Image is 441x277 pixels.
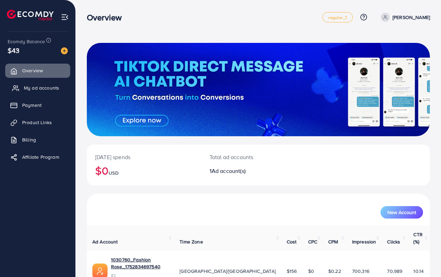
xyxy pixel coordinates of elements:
[308,238,317,245] span: CPC
[180,238,203,245] span: Time Zone
[287,238,297,245] span: Cost
[5,116,70,129] a: Product Links
[5,64,70,77] a: Overview
[22,102,42,109] span: Payment
[8,45,19,55] span: $43
[352,268,369,275] span: 700,316
[95,164,193,177] h2: $0
[87,12,127,22] h3: Overview
[380,206,423,219] button: New Account
[413,231,422,245] span: CTR (%)
[287,268,297,275] span: $156
[387,268,402,275] span: 70,989
[61,13,69,21] img: menu
[328,15,347,20] span: regular_1
[210,168,279,174] h2: 1
[387,210,416,215] span: New Account
[22,136,36,143] span: Billing
[412,246,436,272] iframe: Chat
[92,238,118,245] span: Ad Account
[387,238,400,245] span: Clicks
[5,81,70,95] a: My ad accounts
[393,13,430,21] p: [PERSON_NAME]
[5,98,70,112] a: Payment
[109,169,118,176] span: USD
[22,154,59,160] span: Affiliate Program
[22,119,52,126] span: Product Links
[328,268,341,275] span: $0.22
[212,167,246,175] span: Ad account(s)
[61,47,68,54] img: image
[24,84,59,91] span: My ad accounts
[308,268,314,275] span: $0
[328,238,338,245] span: CPM
[322,12,352,22] a: regular_1
[95,153,193,161] p: [DATE] spends
[22,67,43,74] span: Overview
[180,268,276,275] span: [GEOGRAPHIC_DATA]/[GEOGRAPHIC_DATA]
[5,133,70,147] a: Billing
[352,238,376,245] span: Impression
[413,268,424,275] span: 10.14
[8,38,45,45] span: Ecomdy Balance
[5,150,70,164] a: Affiliate Program
[378,13,430,22] a: [PERSON_NAME]
[111,256,168,270] a: 1030760_Fashion Rose_1752834697540
[7,10,54,20] img: logo
[210,153,279,161] p: Total ad accounts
